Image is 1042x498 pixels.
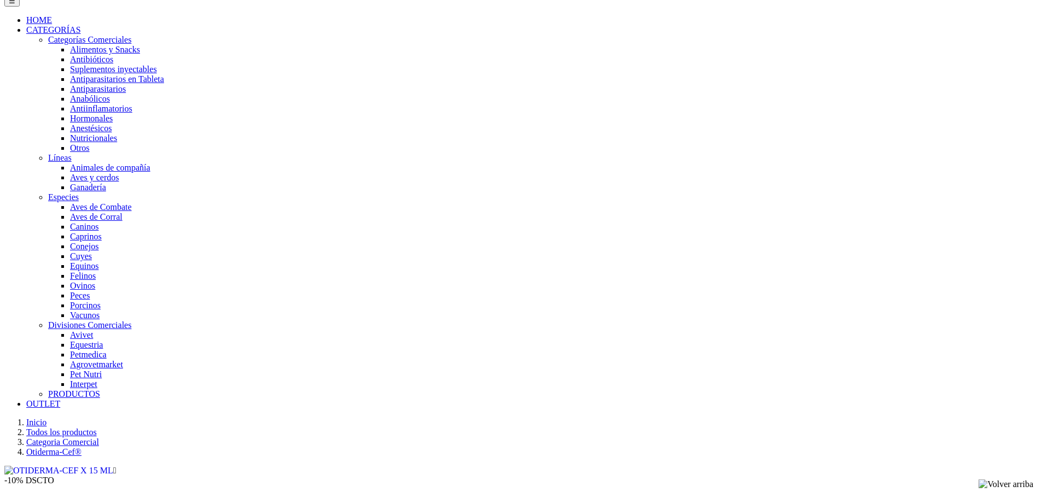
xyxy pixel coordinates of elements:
a: Antibióticos [70,55,113,64]
a: Antiparasitarios en Tableta [70,74,164,84]
a: Agrovetmarket [70,360,123,369]
a: Caninos [70,222,98,231]
a: Nutricionales [70,133,117,143]
a: Suplementos inyectables [70,65,157,74]
a: Vacunos [70,310,100,320]
a: HOME [26,15,52,25]
a: Ovinos [70,281,95,290]
a: Aves de Corral [70,212,123,221]
a: Alimentos y Snacks [70,45,140,54]
a: Equestria [70,340,103,349]
a: Animales de compañía [70,163,150,172]
a: Antiparasitarios [70,84,126,93]
a: Avivet [70,330,93,339]
a: Ganadería [70,183,106,192]
a: Cuyes [70,251,92,261]
a: Aves de Combate [70,202,132,212]
iframe: Brevo live chat [5,379,189,493]
a: Equinos [70,261,98,271]
a: Categorías Comerciales [48,35,131,44]
a: Líneas [48,153,72,162]
a: Felinos [70,271,96,280]
a: Especies [48,192,79,202]
img: OTIDERMA-CEF X 15 ML [4,466,113,476]
a: CATEGORÍAS [26,25,81,34]
a: Porcinos [70,301,101,310]
a: Caprinos [70,232,102,241]
a: Petmedica [70,350,107,359]
a: Pet Nutri [70,370,102,379]
a: Conejos [70,242,98,251]
img: Volver arriba [979,479,1033,489]
a: Anestésicos [70,124,112,133]
a: Anabólicos [70,94,110,103]
a: Peces [70,291,90,300]
div: -10% DSCTO [4,476,1038,485]
a: Hormonales [70,114,113,123]
a: Antiinflamatorios [70,104,132,113]
a: Aves y cerdos [70,173,119,182]
a: Otros [70,143,90,153]
a: Divisiones Comerciales [48,320,131,330]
